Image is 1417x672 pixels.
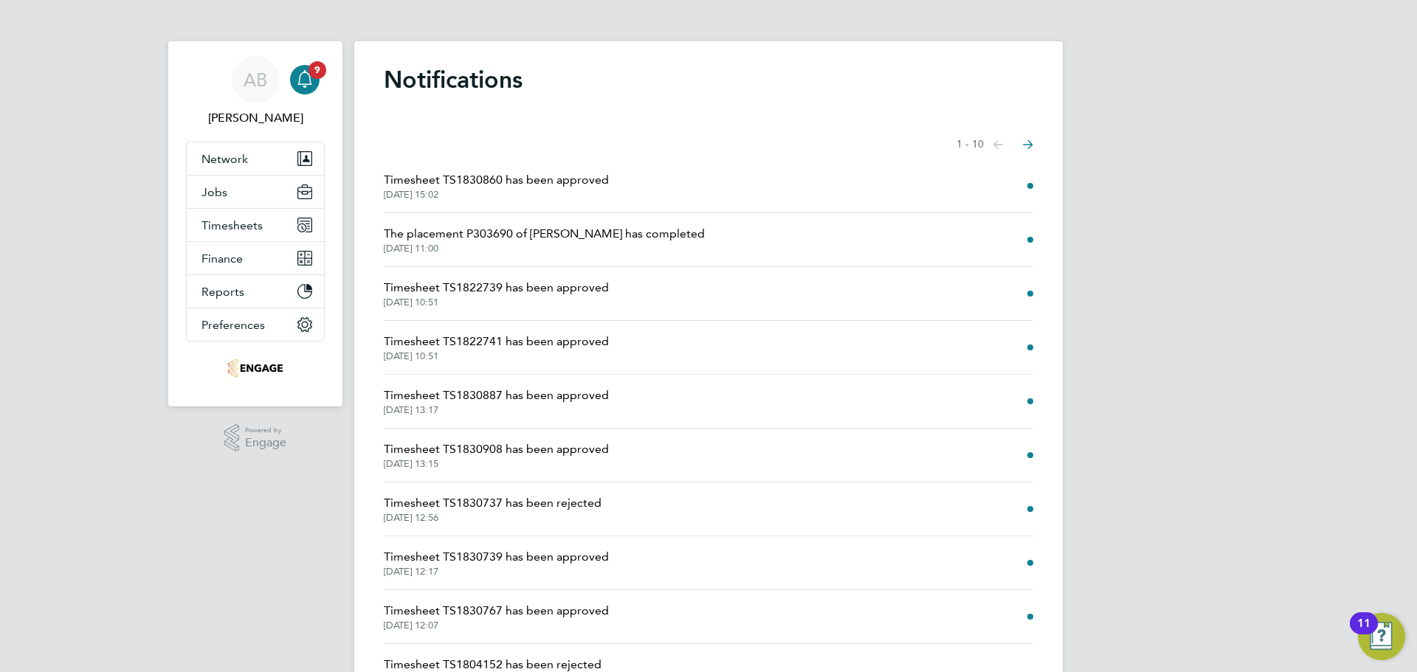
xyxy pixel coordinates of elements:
[245,424,286,437] span: Powered by
[384,333,609,350] span: Timesheet TS1822741 has been approved
[384,350,609,362] span: [DATE] 10:51
[384,387,609,416] a: Timesheet TS1830887 has been approved[DATE] 13:17
[384,440,609,470] a: Timesheet TS1830908 has been approved[DATE] 13:15
[201,152,248,166] span: Network
[956,137,984,152] span: 1 - 10
[384,189,609,201] span: [DATE] 15:02
[187,176,324,208] button: Jobs
[201,252,243,266] span: Finance
[384,494,601,524] a: Timesheet TS1830737 has been rejected[DATE] 12:56
[201,185,227,199] span: Jobs
[227,356,283,380] img: teamresourcing-logo-retina.png
[308,61,326,79] span: 9
[384,225,705,243] span: The placement P303690 of [PERSON_NAME] has completed
[384,440,609,458] span: Timesheet TS1830908 has been approved
[956,130,1033,159] nav: Select page of notifications list
[384,548,609,578] a: Timesheet TS1830739 has been approved[DATE] 12:17
[384,171,609,201] a: Timesheet TS1830860 has been approved[DATE] 15:02
[187,209,324,241] button: Timesheets
[384,458,609,470] span: [DATE] 13:15
[384,297,609,308] span: [DATE] 10:51
[187,142,324,175] button: Network
[186,56,325,127] a: AB[PERSON_NAME]
[384,333,609,362] a: Timesheet TS1822741 has been approved[DATE] 10:51
[1357,623,1371,642] div: 11
[384,566,609,578] span: [DATE] 12:17
[384,171,609,189] span: Timesheet TS1830860 has been approved
[384,387,609,404] span: Timesheet TS1830887 has been approved
[1358,613,1405,660] button: Open Resource Center, 11 new notifications
[187,242,324,274] button: Finance
[384,512,601,524] span: [DATE] 12:56
[384,404,609,416] span: [DATE] 13:17
[244,70,267,89] span: AB
[186,356,325,380] a: Go to home page
[384,548,609,566] span: Timesheet TS1830739 has been approved
[384,602,609,620] span: Timesheet TS1830767 has been approved
[187,275,324,308] button: Reports
[384,65,1033,94] h1: Notifications
[290,56,320,103] a: 9
[384,602,609,631] a: Timesheet TS1830767 has been approved[DATE] 12:07
[384,279,609,297] span: Timesheet TS1822739 has been approved
[168,41,342,406] nav: Main navigation
[245,437,286,449] span: Engage
[187,308,324,341] button: Preferences
[384,279,609,308] a: Timesheet TS1822739 has been approved[DATE] 10:51
[384,243,705,254] span: [DATE] 11:00
[186,109,325,127] span: Andreea Bortan
[201,318,265,332] span: Preferences
[384,225,705,254] a: The placement P303690 of [PERSON_NAME] has completed[DATE] 11:00
[384,494,601,512] span: Timesheet TS1830737 has been rejected
[201,218,263,232] span: Timesheets
[201,285,244,299] span: Reports
[224,424,287,452] a: Powered byEngage
[384,620,609,631] span: [DATE] 12:07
